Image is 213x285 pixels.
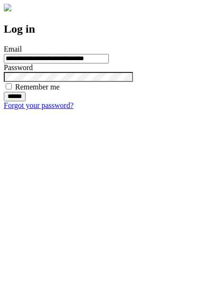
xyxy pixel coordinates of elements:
[4,63,33,71] label: Password
[15,83,60,91] label: Remember me
[4,101,73,109] a: Forgot your password?
[4,4,11,11] img: logo-4e3dc11c47720685a147b03b5a06dd966a58ff35d612b21f08c02c0306f2b779.png
[4,23,209,36] h2: Log in
[4,45,22,53] label: Email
